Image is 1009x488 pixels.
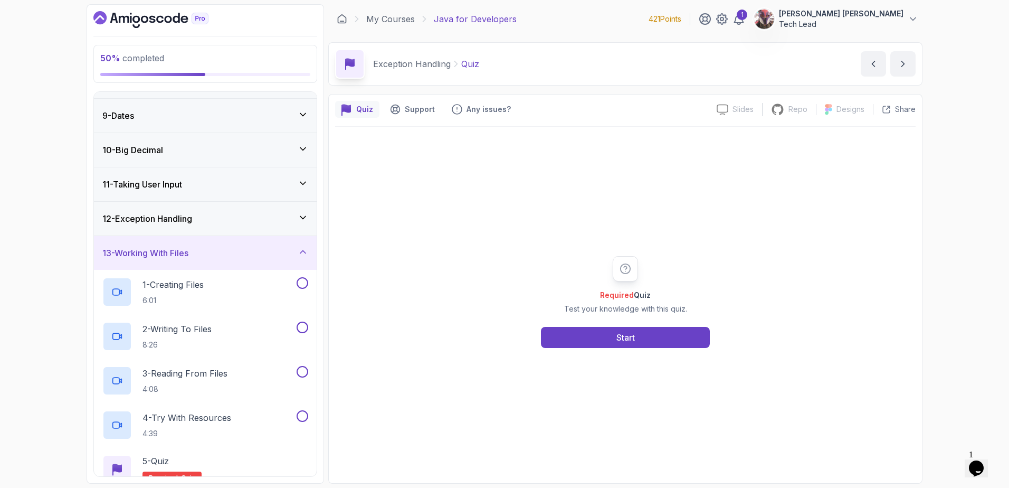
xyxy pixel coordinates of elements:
[366,13,415,25] a: My Courses
[102,322,308,351] button: 2-Writing To Files8:26
[434,13,517,25] p: Java for Developers
[149,474,181,482] span: Required-
[337,14,347,24] a: Dashboard
[732,104,754,115] p: Slides
[94,202,317,236] button: 12-Exception Handling
[102,178,182,191] h3: 11 - Taking User Input
[788,104,807,115] p: Repo
[564,290,687,301] h2: Quiz
[102,410,308,440] button: 4-Try With Resources4:39
[373,58,451,70] p: Exception Handling
[779,8,903,19] p: [PERSON_NAME] [PERSON_NAME]
[467,104,511,115] p: Any issues?
[102,247,188,259] h3: 13 - Working With Files
[142,411,231,424] p: 4 - Try With Resources
[461,58,479,70] p: Quiz
[754,8,918,30] button: user profile image[PERSON_NAME] [PERSON_NAME]Tech Lead
[142,367,227,380] p: 3 - Reading From Files
[102,144,163,156] h3: 10 - Big Decimal
[100,53,164,63] span: completed
[94,99,317,133] button: 9-Dates
[649,14,681,24] p: 421 Points
[616,331,635,344] div: Start
[102,366,308,396] button: 3-Reading From Files4:08
[94,167,317,201] button: 11-Taking User Input
[564,304,687,314] p: Test your knowledge with this quiz.
[890,51,916,77] button: next content
[445,101,517,118] button: Feedback button
[142,428,231,439] p: 4:39
[895,104,916,115] p: Share
[965,446,998,477] iframe: chat widget
[102,109,134,122] h3: 9 - Dates
[732,13,745,25] a: 1
[142,323,212,335] p: 2 - Writing To Files
[779,19,903,30] p: Tech Lead
[142,278,204,291] p: 1 - Creating Files
[100,53,120,63] span: 50 %
[142,340,212,350] p: 8:26
[142,455,169,467] p: 5 - Quiz
[384,101,441,118] button: Support button
[102,212,192,225] h3: 12 - Exception Handling
[94,236,317,270] button: 13-Working With Files
[94,133,317,167] button: 10-Big Decimal
[356,104,373,115] p: Quiz
[737,10,747,20] div: 1
[836,104,864,115] p: Designs
[405,104,435,115] p: Support
[600,290,634,299] span: Required
[102,277,308,307] button: 1-Creating Files6:01
[93,11,233,28] a: Dashboard
[142,295,204,306] p: 6:01
[754,9,774,29] img: user profile image
[873,104,916,115] button: Share
[541,327,710,348] button: Start
[861,51,886,77] button: previous content
[142,384,227,395] p: 4:08
[181,474,195,482] span: quiz
[102,455,308,484] button: 5-QuizRequired-quiz
[335,101,379,118] button: quiz button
